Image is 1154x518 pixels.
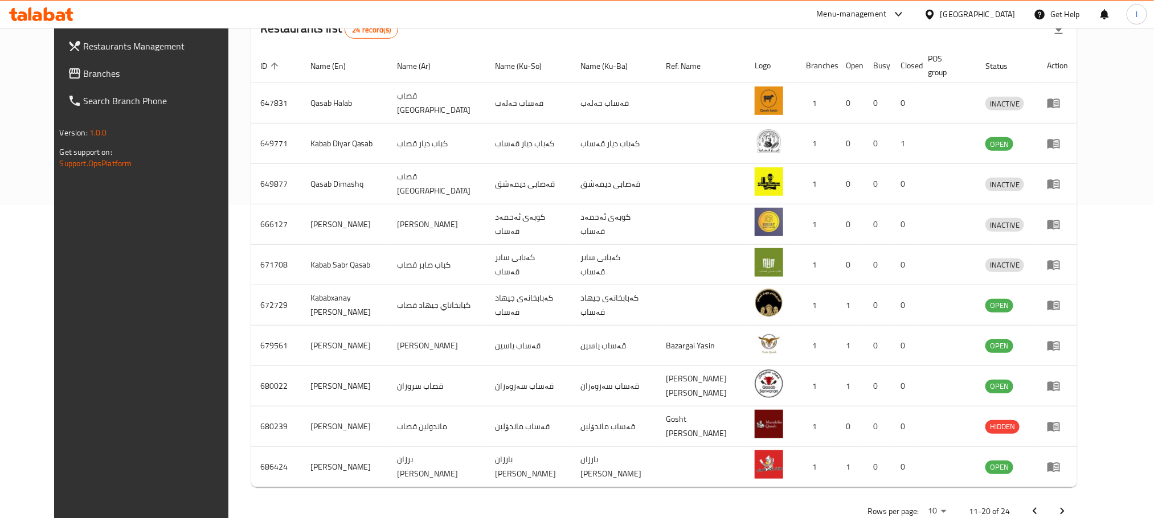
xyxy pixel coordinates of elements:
img: Barzan Hamd Qasab [755,450,783,479]
div: [GEOGRAPHIC_DATA] [940,8,1016,20]
td: 1 [891,124,919,164]
div: Menu [1047,460,1068,474]
td: ماندولين قصاب [388,406,486,447]
td: 0 [837,406,864,447]
div: OPEN [985,299,1013,313]
div: Export file [1045,16,1073,43]
td: 0 [891,285,919,326]
div: Menu [1047,96,1068,110]
td: [PERSON_NAME] [PERSON_NAME] [657,366,746,406]
td: Kabab Diyar Qasab [301,124,388,164]
div: OPEN [985,380,1013,393]
span: Name (Ku-Ba) [581,59,643,73]
div: Menu [1047,137,1068,150]
td: قصاب [GEOGRAPHIC_DATA] [388,83,486,124]
span: Branches [84,67,238,80]
span: l [1136,8,1137,20]
td: کەبابی سابر قەساب [572,245,657,285]
h2: Restaurants list [260,20,398,39]
td: 0 [864,164,891,204]
td: 0 [864,124,891,164]
span: Name (Ku-So) [495,59,556,73]
th: Action [1038,48,1077,83]
td: 0 [837,245,864,285]
span: Name (En) [310,59,361,73]
td: 0 [837,164,864,204]
th: Logo [746,48,797,83]
span: HIDDEN [985,420,1020,433]
td: 672729 [251,285,301,326]
div: Menu [1047,420,1068,433]
td: 1 [837,326,864,366]
td: قەساب حەلەب [572,83,657,124]
img: Qasab Dimashq [755,167,783,196]
td: 0 [891,245,919,285]
td: قەساب ماندۆلین [572,406,657,447]
a: Restaurants Management [59,32,247,60]
td: قەصابی دیمەشق [572,164,657,204]
td: Kabab Sabr Qasab [301,245,388,285]
td: 0 [864,245,891,285]
span: OPEN [985,380,1013,393]
td: Qasab Halab [301,83,388,124]
span: INACTIVE [985,219,1024,232]
td: کەبابخانەی جیهاد قەساب [486,285,571,326]
div: Total records count [345,20,398,39]
td: بارزان [PERSON_NAME] [486,447,571,487]
td: قەساب حەلەب [486,83,571,124]
td: 1 [797,164,837,204]
td: 0 [837,204,864,245]
th: Closed [891,48,919,83]
td: 1 [797,447,837,487]
div: HIDDEN [985,420,1020,434]
td: Bazargai Yasin [657,326,746,366]
img: Yasin Qasab [755,329,783,357]
img: Kabab Diyar Qasab [755,127,783,155]
td: 0 [891,204,919,245]
td: کەبابخانەی جیهاد قەساب [572,285,657,326]
td: 0 [891,366,919,406]
div: INACTIVE [985,218,1024,232]
td: 0 [891,447,919,487]
td: [PERSON_NAME] [301,326,388,366]
div: INACTIVE [985,258,1024,272]
span: Search Branch Phone [84,94,238,108]
span: OPEN [985,138,1013,151]
td: 0 [891,326,919,366]
td: [PERSON_NAME] [301,204,388,245]
span: OPEN [985,461,1013,474]
img: Kabab Sabr Qasab [755,248,783,277]
td: قەساب ماندۆلین [486,406,571,447]
table: enhanced table [251,48,1078,487]
td: بارزان [PERSON_NAME] [572,447,657,487]
td: كباب صابر قصاب [388,245,486,285]
td: 679561 [251,326,301,366]
td: 666127 [251,204,301,245]
img: Qasab Halab [755,87,783,115]
td: 0 [891,164,919,204]
span: Restaurants Management [84,39,238,53]
td: برزان [PERSON_NAME] [388,447,486,487]
div: Menu [1047,217,1068,231]
td: 680239 [251,406,301,447]
th: Branches [797,48,837,83]
td: كبابخاناي جيهاد قصاب [388,285,486,326]
td: 671708 [251,245,301,285]
td: 0 [864,366,891,406]
img: Kababxanay Jihad Qasab [755,289,783,317]
td: 1 [837,447,864,487]
td: 0 [864,285,891,326]
td: Kababxanay [PERSON_NAME] [301,285,388,326]
td: [PERSON_NAME] [388,326,486,366]
td: 680022 [251,366,301,406]
span: OPEN [985,339,1013,352]
span: POS group [928,52,963,79]
td: [PERSON_NAME] [301,406,388,447]
div: INACTIVE [985,178,1024,191]
td: كباب ديار قصاب [388,124,486,164]
td: 649877 [251,164,301,204]
td: 0 [837,83,864,124]
td: 649771 [251,124,301,164]
td: قەساب یاسین [572,326,657,366]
